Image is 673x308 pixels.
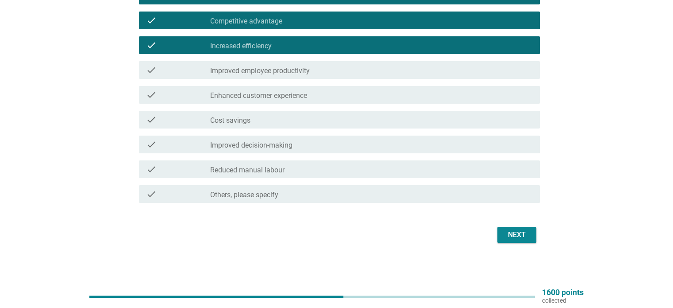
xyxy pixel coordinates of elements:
i: check [146,15,157,26]
p: collected [542,296,584,304]
label: Improved decision-making [210,141,292,150]
button: Next [497,227,536,243]
div: Next [504,230,529,240]
label: Enhanced customer experience [210,91,307,100]
i: check [146,164,157,175]
label: Reduced manual labour [210,166,285,175]
label: Others, please specify [210,191,278,199]
label: Competitive advantage [210,17,282,26]
label: Cost savings [210,116,250,125]
label: Increased efficiency [210,42,272,51]
i: check [146,65,157,75]
label: Improved employee productivity [210,66,310,75]
i: check [146,90,157,100]
i: check [146,139,157,150]
p: 1600 points [542,289,584,296]
i: check [146,189,157,199]
i: check [146,114,157,125]
i: check [146,40,157,51]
